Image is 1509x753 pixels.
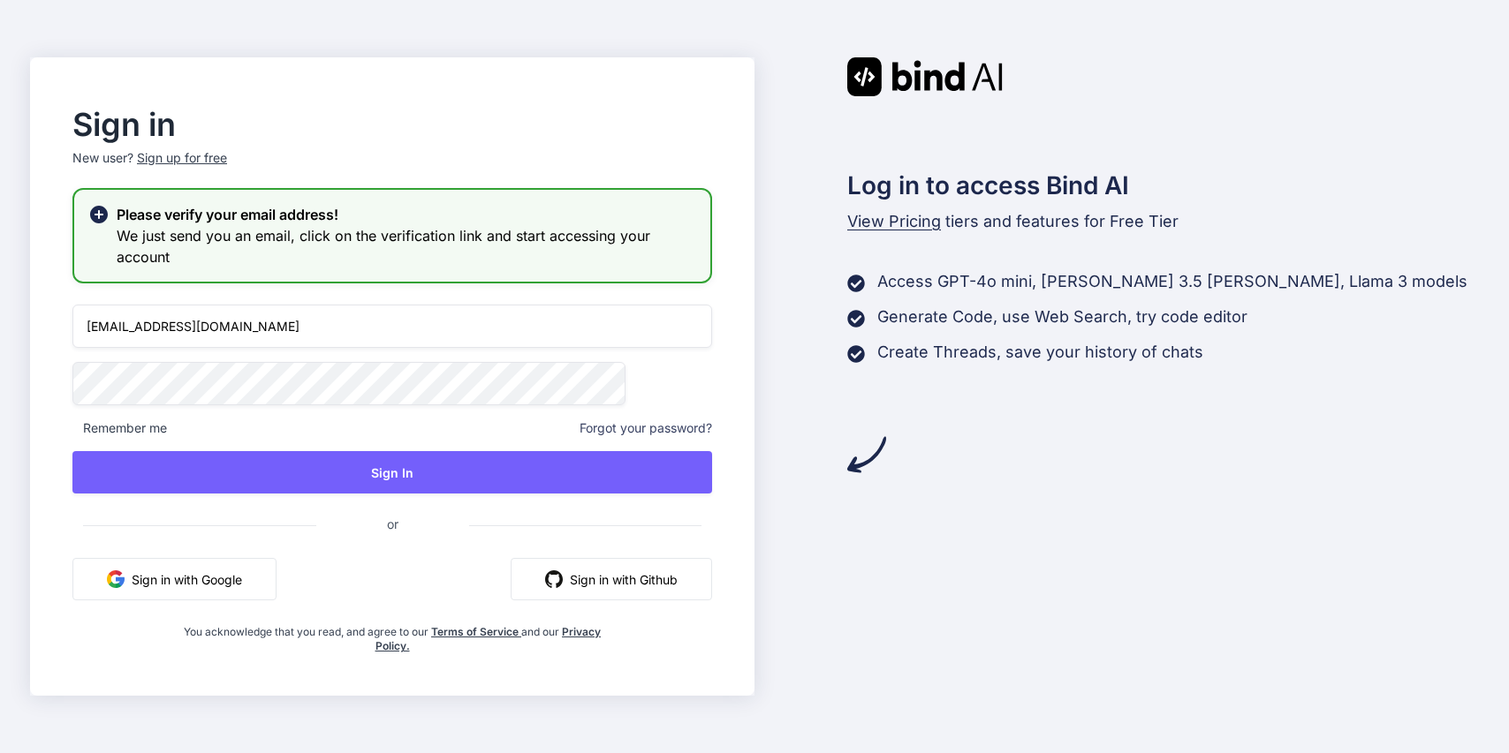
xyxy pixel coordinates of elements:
div: Sign up for free [137,149,227,167]
button: Sign In [72,451,712,493]
p: Access GPT-4o mini, [PERSON_NAME] 3.5 [PERSON_NAME], Llama 3 models [877,269,1467,294]
h2: Log in to access Bind AI [847,167,1479,204]
h2: Please verify your email address! [117,204,696,225]
p: New user? [72,149,712,188]
a: Privacy Policy. [375,625,602,652]
h2: Sign in [72,110,712,139]
button: Sign in with Google [72,558,277,600]
span: Forgot your password? [580,419,712,437]
span: or [316,502,469,546]
span: View Pricing [847,212,941,230]
h3: We just send you an email, click on the verification link and start accessing your account [117,225,696,267]
span: Remember me [72,419,167,437]
img: arrow [847,435,886,474]
a: Terms of Service [431,625,521,638]
input: Login or Email [72,305,712,348]
img: github [545,570,563,588]
p: Generate Code, use Web Search, try code editor [877,305,1247,329]
img: google [107,570,125,588]
p: tiers and features for Free Tier [847,209,1479,234]
p: Create Threads, save your history of chats [877,340,1203,365]
img: Bind AI logo [847,57,1003,96]
div: You acknowledge that you read, and agree to our and our [179,614,606,653]
button: Sign in with Github [511,558,712,600]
